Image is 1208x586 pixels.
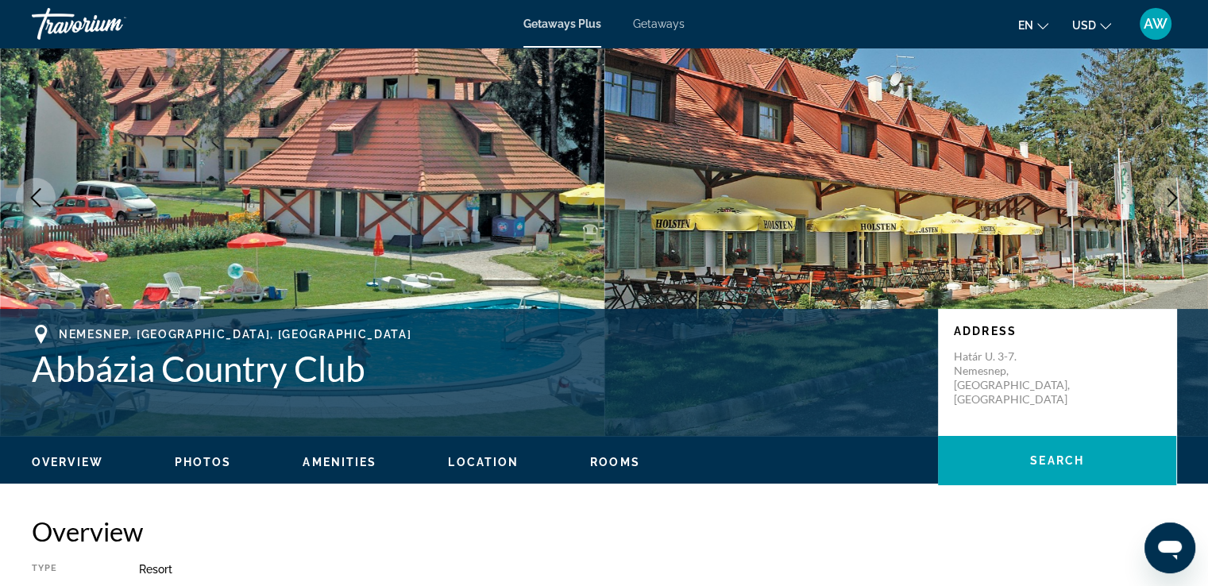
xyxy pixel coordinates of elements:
button: Change language [1018,13,1048,37]
span: Location [448,456,519,468]
button: User Menu [1135,7,1176,40]
button: Search [938,436,1176,485]
span: Photos [175,456,232,468]
p: Address [954,325,1160,337]
h1: Abbázia Country Club [32,348,922,389]
div: Type [32,563,99,576]
span: Amenities [303,456,376,468]
button: Previous image [16,178,56,218]
span: Rooms [590,456,640,468]
button: Photos [175,455,232,469]
span: Search [1030,454,1084,467]
p: Határ u. 3-7. Nemesnep, [GEOGRAPHIC_DATA], [GEOGRAPHIC_DATA] [954,349,1081,407]
button: Next image [1152,178,1192,218]
button: Change currency [1072,13,1111,37]
button: Overview [32,455,103,469]
a: Getaways Plus [523,17,601,30]
a: Travorium [32,3,191,44]
h2: Overview [32,515,1176,547]
span: en [1018,19,1033,32]
a: Getaways [633,17,685,30]
span: Nemesnep, [GEOGRAPHIC_DATA], [GEOGRAPHIC_DATA] [59,328,411,341]
button: Rooms [590,455,640,469]
button: Location [448,455,519,469]
span: AW [1144,16,1167,32]
span: Overview [32,456,103,468]
button: Amenities [303,455,376,469]
span: USD [1072,19,1096,32]
iframe: Button to launch messaging window [1144,522,1195,573]
div: Resort [139,563,1176,576]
